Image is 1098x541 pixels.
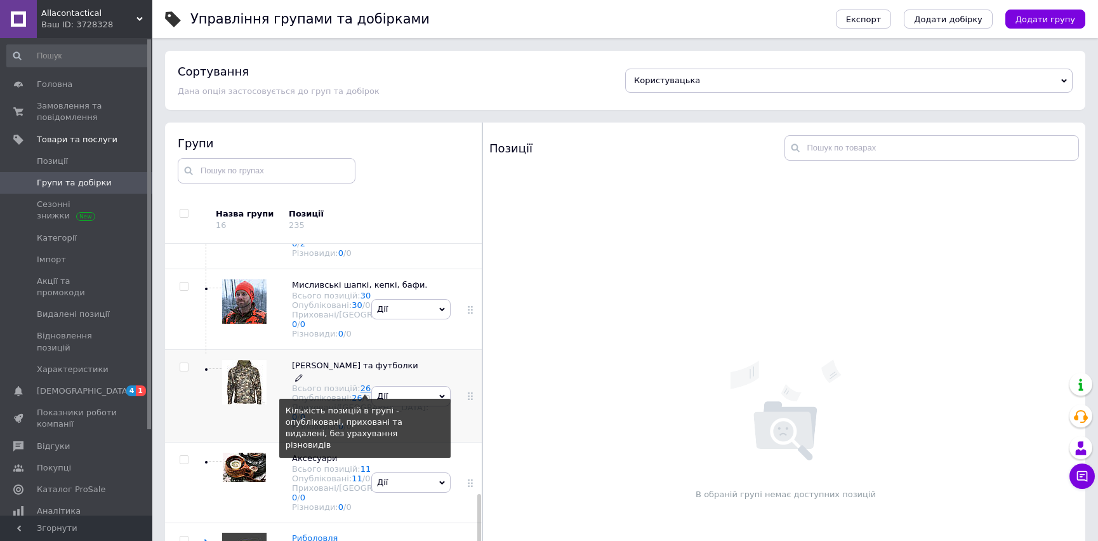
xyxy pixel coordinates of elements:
span: Позиції [37,156,68,167]
a: 0 [300,319,305,329]
span: Сезонні знижки [37,199,117,222]
div: 0 [365,474,370,483]
span: Відгуки [37,441,70,452]
div: Опубліковані: [292,474,428,483]
span: Дії [377,478,388,487]
a: 0 [292,493,297,502]
div: Різновиди: [292,329,428,338]
div: Позиції [489,135,784,161]
span: Видалені позиції [37,309,110,320]
a: 0 [292,239,297,248]
div: 0 [365,393,370,403]
span: Акції та промокоди [37,276,117,298]
span: 1 [136,385,146,396]
span: / [343,248,352,258]
div: Групи [178,135,470,151]
span: Користувацька [634,76,700,85]
input: Пошук по групах [178,158,355,184]
button: Додати групу [1005,10,1085,29]
div: Різновиди: [292,248,428,258]
div: 0 [346,502,351,512]
span: / [343,502,352,512]
span: / [362,474,371,483]
span: / [362,300,371,310]
span: / [343,329,352,338]
span: Імпорт [37,254,66,265]
span: Аналітика [37,505,81,517]
span: 4 [126,385,136,396]
a: 0 [338,329,343,338]
span: Мисливські шапкі, кепкі, бафи. [292,280,427,290]
span: / [297,493,305,502]
img: Аксесуари [223,453,266,482]
span: / [297,239,305,248]
a: 26 [360,384,371,393]
span: Додати добірку [914,15,982,24]
h4: Сортування [178,65,249,78]
span: Дії [377,391,388,401]
div: 0 [365,300,370,310]
img: Мисливські шапкі, кепкі, бафи. [222,279,267,324]
div: Позиції [289,208,397,220]
a: 26 [352,393,362,403]
span: Дії [377,304,388,314]
span: Показники роботи компанії [37,407,117,430]
div: Всього позицій: [292,384,428,393]
p: В обраній групі немає доступних позицій [489,489,1082,500]
div: Назва групи [216,208,279,220]
div: 16 [216,220,227,230]
div: Всього позицій: [292,291,428,300]
a: Редагувати [295,372,303,384]
div: Всього позицій: [292,464,428,474]
span: Додати групу [1015,15,1075,24]
span: Групи та добірки [37,177,112,189]
button: Чат з покупцем [1069,464,1095,489]
a: 0 [338,248,343,258]
a: 30 [352,300,362,310]
span: Покупці [37,462,71,474]
a: 0 [338,502,343,512]
span: / [362,393,371,403]
button: Додати добірку [904,10,993,29]
span: Аксесуари [292,453,337,463]
a: 0 [292,319,297,329]
span: Експорт [846,15,882,24]
div: Опубліковані: [292,300,428,310]
span: Характеристики [37,364,109,375]
span: Замовлення та повідомлення [37,100,117,123]
span: [DEMOGRAPHIC_DATA] [37,385,131,397]
img: Толстовки та футболки [222,360,267,404]
h1: Управління групами та добірками [190,11,430,27]
a: 11 [360,464,371,474]
input: Пошук по товарах [784,135,1080,161]
div: 0 [346,248,351,258]
span: / [297,319,305,329]
div: Приховані/[GEOGRAPHIC_DATA]: [292,483,428,502]
div: Різновиди: [292,502,428,512]
span: Дана опція застосовується до груп та добірок [178,86,380,96]
div: Ваш ID: 3728328 [41,19,152,30]
span: Allacontactical [41,8,136,19]
span: Товари та послуги [37,134,117,145]
div: Кількість позицій в групі - опубліковані, приховані та видалені, без урахування різновидів [286,405,444,451]
div: 0 [346,329,351,338]
a: 30 [360,291,371,300]
input: Пошук [6,44,149,67]
div: 235 [289,220,305,230]
span: Каталог ProSale [37,484,105,495]
span: [PERSON_NAME] та футболки [292,361,418,370]
span: Відновлення позицій [37,330,117,353]
div: Приховані/[GEOGRAPHIC_DATA]: [292,310,428,329]
span: Категорії [37,232,77,244]
a: 2 [300,239,305,248]
button: Експорт [836,10,892,29]
div: Опубліковані: [292,393,428,403]
a: 0 [300,493,305,502]
a: 11 [352,474,362,483]
span: Головна [37,79,72,90]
